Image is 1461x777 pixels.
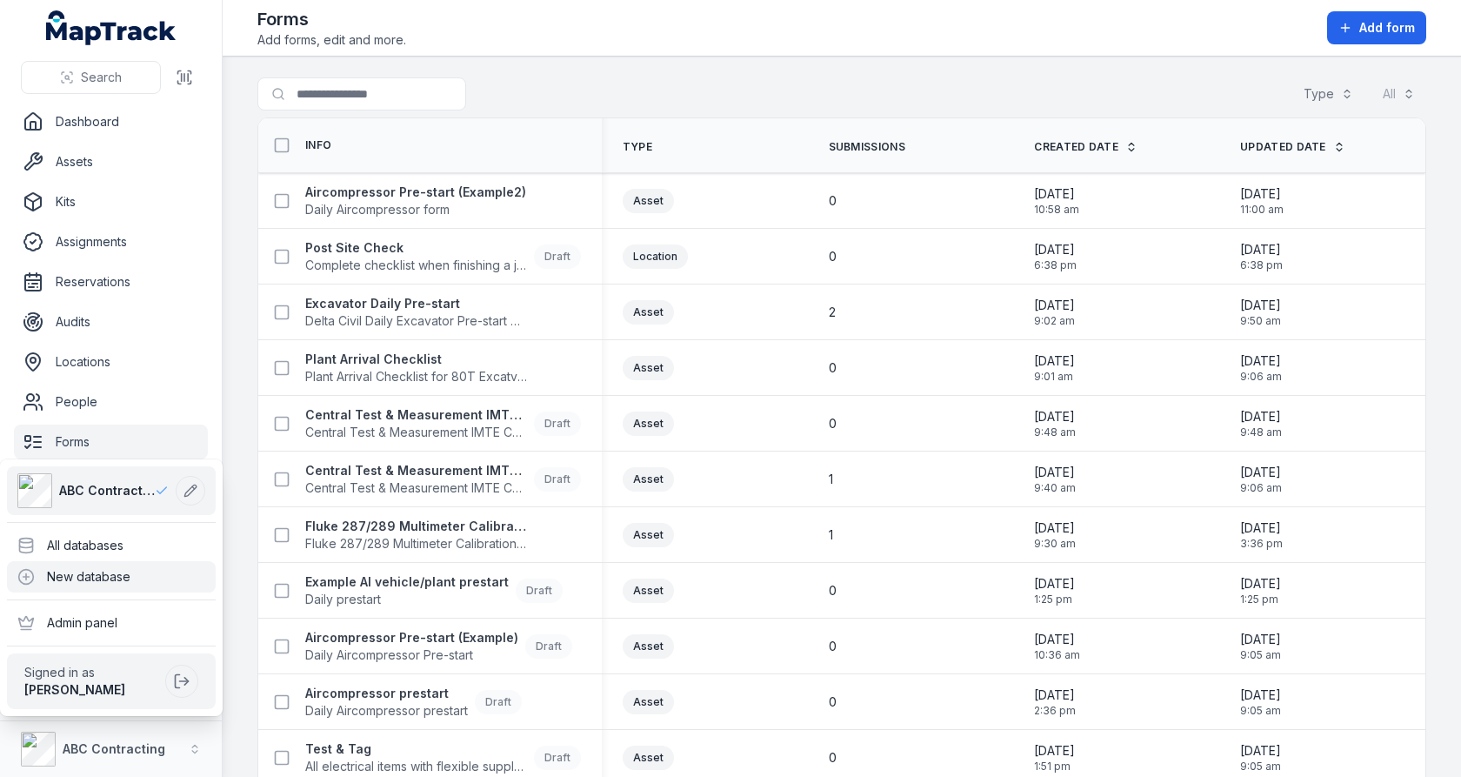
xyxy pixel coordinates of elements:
div: All databases [7,530,216,561]
strong: [PERSON_NAME] [24,682,125,697]
strong: ABC Contracting [63,741,165,756]
span: Signed in as [24,664,158,681]
div: Admin panel [7,607,216,639]
div: New database [7,561,216,593]
span: ABC Contracting [59,482,155,499]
